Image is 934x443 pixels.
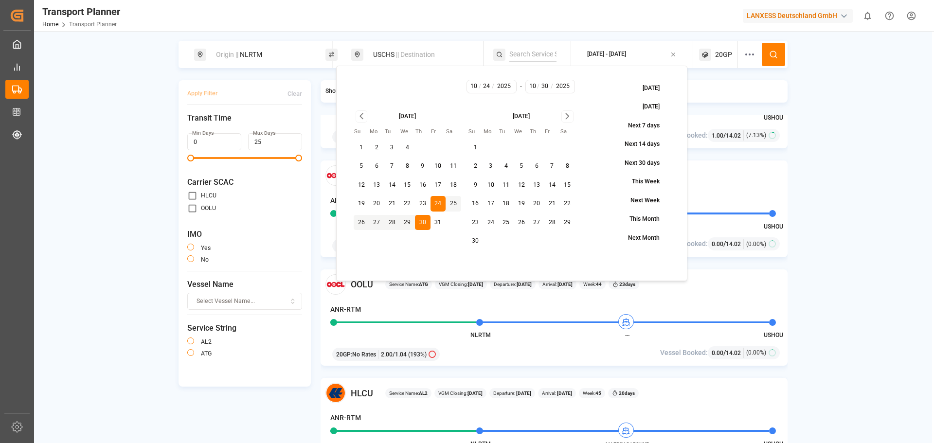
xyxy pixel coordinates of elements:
label: Min Days [192,130,214,137]
button: 4 [499,159,514,174]
img: Carrier [325,274,346,295]
button: 17 [431,177,446,193]
span: USHOU [764,114,783,121]
button: 21 [544,196,560,212]
button: 30 [415,215,431,230]
button: Next 7 days [606,117,670,134]
span: (193%) [408,350,427,359]
div: LANXESS Deutschland GmbH [743,9,853,23]
button: 13 [529,177,545,193]
button: Go to next month [561,110,574,123]
span: Service String [187,322,302,334]
button: 27 [369,215,385,230]
button: 20 [369,196,385,212]
button: [DATE] [620,80,670,97]
h4: ANR-RTM [330,195,361,206]
div: USCHS [367,46,472,64]
span: NLRTM [470,332,491,338]
button: Go to previous month [356,110,368,123]
img: Carrier [325,383,346,403]
th: Wednesday [514,127,529,137]
button: 3 [483,159,499,174]
button: 21 [384,196,400,212]
button: 14 [544,177,560,193]
span: Service Name: [389,390,428,397]
label: yes [201,245,211,251]
div: [DATE] - [DATE] [587,50,626,59]
button: 25 [499,215,514,230]
div: / [712,348,744,358]
th: Monday [483,127,499,137]
button: 12 [354,177,369,193]
button: 2 [369,140,385,156]
span: / [492,82,494,91]
input: M [469,82,479,91]
button: 24 [431,196,446,212]
button: Help Center [879,5,900,27]
label: AL2 [201,339,212,345]
label: OOLU [201,205,216,211]
h4: ANR-RTM [330,413,361,423]
button: 25 [446,196,461,212]
span: 1.00 [712,132,723,139]
span: Vessel Booked: [660,348,708,358]
span: Departure: [493,390,531,397]
th: Saturday [446,127,461,137]
label: ATG [201,351,212,356]
div: [DATE] [513,112,530,121]
button: Next Month [606,230,670,247]
span: Arrival: [542,390,572,397]
span: Week: [583,281,602,288]
span: Minimum [187,155,194,161]
input: YYYY [494,82,514,91]
b: 45 [595,390,601,396]
button: 3 [384,140,400,156]
button: 10 [431,159,446,174]
span: / [537,82,539,91]
span: Vessel Name [187,279,302,290]
span: Arrival: [542,281,573,288]
th: Saturday [560,127,575,137]
span: 14.02 [726,132,741,139]
th: Monday [369,127,385,137]
button: 14 [384,177,400,193]
input: M [527,82,538,91]
th: Tuesday [499,127,514,137]
input: Search Service String [509,47,557,62]
button: 19 [514,196,529,212]
span: Origin || [216,51,238,58]
div: / [712,239,744,249]
input: D [481,82,493,91]
div: NLRTM [210,46,315,64]
button: 16 [415,177,431,193]
button: 29 [400,215,415,230]
span: VGM Closing: [438,390,483,397]
button: 22 [400,196,415,212]
label: no [201,257,209,263]
button: 22 [560,196,575,212]
span: 14.02 [726,350,741,356]
span: 20GP : [336,350,352,359]
span: Departure: [494,281,532,288]
button: 23 [415,196,431,212]
button: 27 [529,215,545,230]
button: 10 [483,177,499,193]
span: (7.13%) [746,131,766,140]
b: [DATE] [557,282,573,287]
span: USHOU [764,332,783,338]
button: 15 [560,177,575,193]
div: / [712,130,744,141]
span: Select Vessel Name... [197,297,255,306]
div: [DATE] [399,112,416,121]
button: 5 [514,159,529,174]
b: [DATE] [515,390,531,396]
button: Next Week [608,192,670,209]
span: || Destination [396,51,435,58]
button: 7 [384,159,400,174]
button: 12 [514,177,529,193]
button: 29 [560,215,575,230]
b: [DATE] [468,282,483,287]
span: Carrier SCAC [187,177,302,188]
button: 8 [400,159,415,174]
button: 11 [446,159,461,174]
